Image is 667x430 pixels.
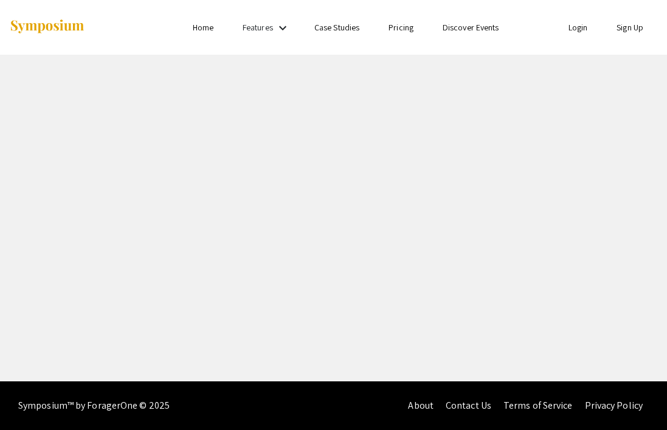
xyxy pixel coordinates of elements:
a: Features [243,22,273,33]
div: Symposium™ by ForagerOne © 2025 [18,381,170,430]
a: Terms of Service [503,399,573,412]
a: Contact Us [446,399,491,412]
a: Sign Up [617,22,643,33]
a: Case Studies [314,22,359,33]
a: Discover Events [443,22,499,33]
mat-icon: Expand Features list [275,21,290,35]
a: Home [193,22,213,33]
a: Pricing [389,22,413,33]
a: About [408,399,434,412]
a: Privacy Policy [585,399,643,412]
a: Login [569,22,588,33]
img: Symposium by ForagerOne [9,19,85,35]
